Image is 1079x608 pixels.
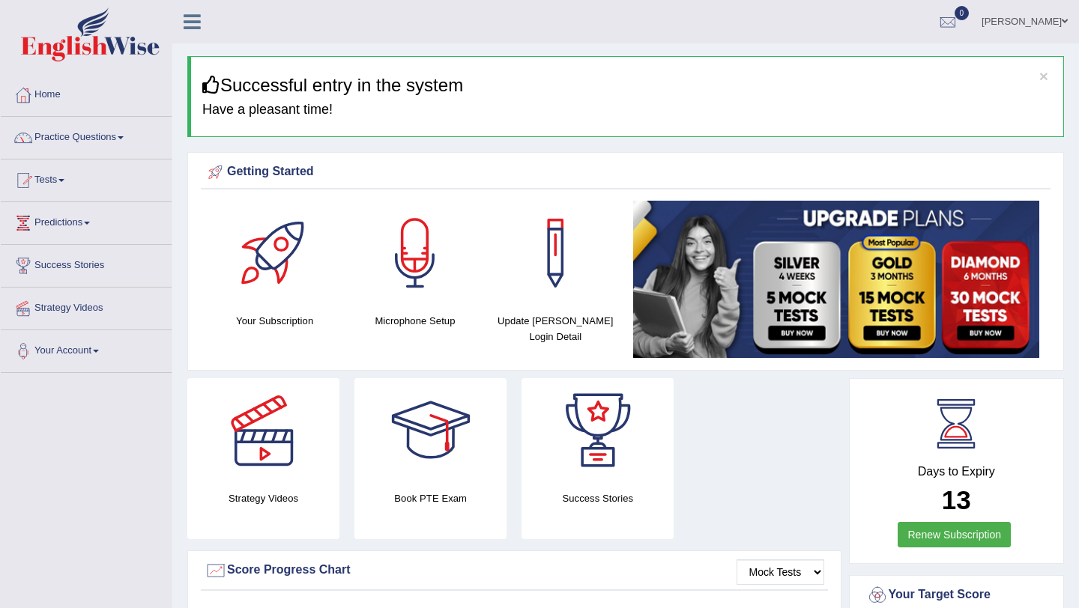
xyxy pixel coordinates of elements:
[942,485,971,514] b: 13
[1,74,172,112] a: Home
[866,465,1048,478] h4: Days to Expiry
[522,490,674,506] h4: Success Stories
[187,490,339,506] h4: Strategy Videos
[354,490,507,506] h4: Book PTE Exam
[633,201,1039,358] img: small5.jpg
[205,559,824,582] div: Score Progress Chart
[866,584,1048,607] div: Your Target Score
[1,245,172,282] a: Success Stories
[493,313,618,344] h4: Update [PERSON_NAME] Login Detail
[202,76,1052,95] h3: Successful entry in the system
[1,330,172,368] a: Your Account
[955,6,970,20] span: 0
[202,103,1052,118] h4: Have a pleasant time!
[352,313,477,329] h4: Microphone Setup
[205,161,1047,183] div: Getting Started
[1,288,172,325] a: Strategy Videos
[898,522,1011,547] a: Renew Subscription
[1039,68,1048,84] button: ×
[1,202,172,240] a: Predictions
[1,117,172,154] a: Practice Questions
[1,159,172,197] a: Tests
[212,313,337,329] h4: Your Subscription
